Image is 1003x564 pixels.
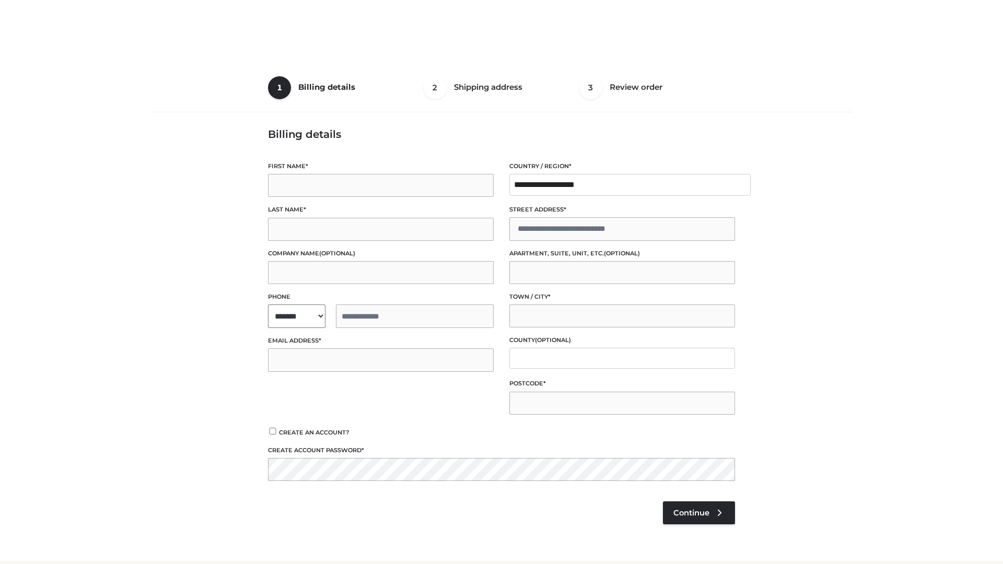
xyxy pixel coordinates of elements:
label: County [509,335,735,345]
label: Last name [268,205,494,215]
h3: Billing details [268,128,735,140]
span: Create an account? [279,429,349,436]
span: (optional) [535,336,571,344]
label: First name [268,161,494,171]
input: Create an account? [268,428,277,434]
label: Town / City [509,292,735,302]
label: Email address [268,336,494,346]
span: 3 [579,76,602,99]
span: Billing details [298,82,355,92]
a: Continue [663,501,735,524]
label: Apartment, suite, unit, etc. [509,249,735,258]
span: (optional) [604,250,640,257]
span: Continue [673,508,709,518]
label: Street address [509,205,735,215]
span: Review order [610,82,662,92]
label: Create account password [268,445,735,455]
label: Postcode [509,379,735,389]
span: 2 [424,76,447,99]
label: Phone [268,292,494,302]
span: (optional) [319,250,355,257]
label: Company name [268,249,494,258]
span: Shipping address [454,82,522,92]
span: 1 [268,76,291,99]
label: Country / Region [509,161,735,171]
